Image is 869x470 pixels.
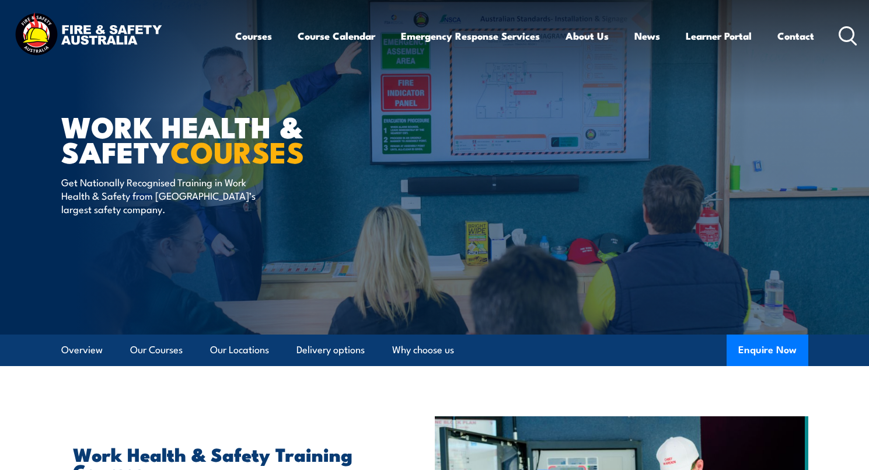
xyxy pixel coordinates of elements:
a: Our Courses [130,335,183,365]
a: Delivery options [296,335,365,365]
a: Courses [235,20,272,51]
button: Enquire Now [727,335,808,366]
a: Overview [61,335,103,365]
a: Why choose us [392,335,454,365]
a: Emergency Response Services [401,20,540,51]
p: Get Nationally Recognised Training in Work Health & Safety from [GEOGRAPHIC_DATA]’s largest safet... [61,175,274,216]
a: Course Calendar [298,20,375,51]
a: Contact [777,20,814,51]
h1: Work Health & Safety [61,113,350,163]
a: News [634,20,660,51]
a: About Us [566,20,609,51]
a: Learner Portal [686,20,752,51]
a: Our Locations [210,335,269,365]
strong: COURSES [170,128,304,173]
